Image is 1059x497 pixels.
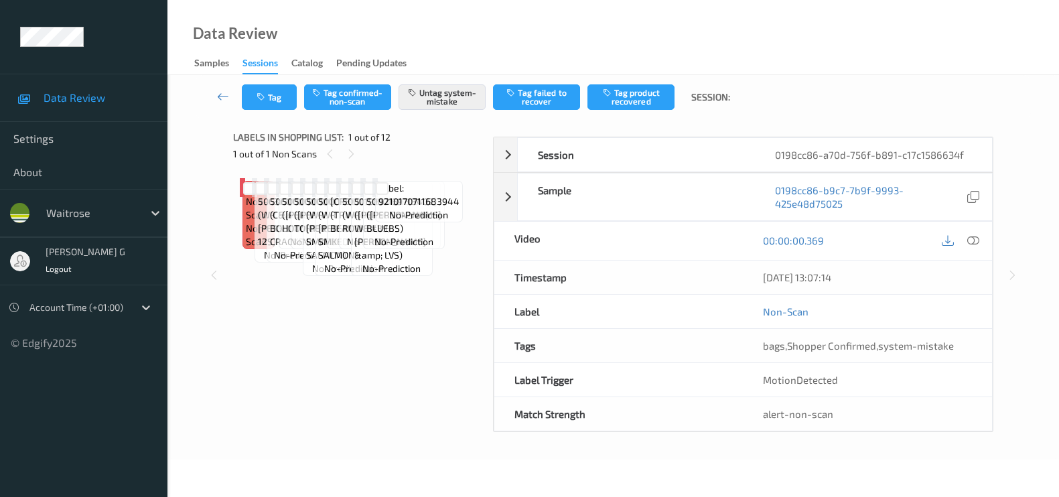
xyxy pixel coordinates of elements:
[274,248,333,262] span: no-prediction
[354,182,429,262] span: Label: 5019893001310 ([PERSON_NAME] W&#39;[PERSON_NAME] &amp; LVS)
[362,262,421,275] span: no-prediction
[330,182,437,235] span: Label: [CREDIT_CARD_NUMBER] (TRIMMED GREEN BEANS)
[691,90,730,104] span: Session:
[347,235,406,248] span: no-prediction
[233,145,484,162] div: 1 out of 1 Non Scans
[242,56,278,74] div: Sessions
[312,262,371,275] span: no-prediction
[233,131,344,144] span: Labels in shopping list:
[494,173,993,221] div: Sample0198cc86-b9c7-7b9f-9993-425e48d75025
[291,54,336,73] a: Catalog
[787,340,876,352] span: Shopper Confirmed
[270,182,337,248] span: Label: 5060198641169 (C&amp;M BOLLI CRACKER)
[493,84,580,110] button: Tag failed to recover
[775,184,964,210] a: 0198cc86-b9c7-7b9f-9993-425e48d75025
[763,234,824,247] a: 00:00:00.369
[290,235,349,248] span: no-prediction
[282,182,357,235] span: Label: 5000169090336 ([PERSON_NAME] HOUMOUS)
[494,222,744,260] div: Video
[304,84,391,110] button: Tag confirmed-non-scan
[242,54,291,74] a: Sessions
[246,222,271,248] span: non-scan
[291,56,323,73] div: Catalog
[366,182,441,235] span: Label: 5000169713402 ([PERSON_NAME] BLUEBS)
[194,54,242,73] a: Samples
[336,54,420,73] a: Pending Updates
[743,363,992,397] div: MotionDetected
[494,295,744,328] div: Label
[763,271,972,284] div: [DATE] 13:07:14
[494,397,744,431] div: Match Strength
[399,84,486,110] button: Untag system-mistake
[264,248,323,262] span: no-prediction
[193,27,277,40] div: Data Review
[194,56,229,73] div: Samples
[755,138,992,171] div: 0198cc86-a70d-756f-b891-c17c1586634f
[302,235,361,248] span: no-prediction
[763,340,785,352] span: bags
[518,138,755,171] div: Session
[258,182,330,248] span: Label: 5063210052677 (WR MINI [PERSON_NAME] 12S)
[336,56,407,73] div: Pending Updates
[494,261,744,294] div: Timestamp
[306,182,378,262] span: Label: 5000169128534 (WR [PERSON_NAME] SMKED SALMON)
[294,182,369,235] span: Label: 5000169288832 ([PERSON_NAME] TORTILLA SALT)
[374,235,433,248] span: no-prediction
[342,182,411,235] span: Label: 5000169233085 (WR WILD ROCKET)
[763,305,808,318] a: Non-Scan
[494,137,993,172] div: Session0198cc86-a70d-756f-b891-c17c1586634f
[878,340,954,352] span: system-mistake
[494,329,744,362] div: Tags
[242,84,297,110] button: Tag
[763,340,954,352] span: , ,
[518,173,755,220] div: Sample
[348,131,391,144] span: 1 out of 12
[389,208,448,222] span: no-prediction
[324,262,383,275] span: no-prediction
[378,182,460,208] span: Label: 9210170711683944
[763,407,972,421] div: alert-non-scan
[246,182,271,222] span: Label: Non-Scan
[587,84,675,110] button: Tag product recovered
[318,182,390,262] span: Label: 5000169128534 (WR [PERSON_NAME] SMKED SALMON)
[494,363,744,397] div: Label Trigger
